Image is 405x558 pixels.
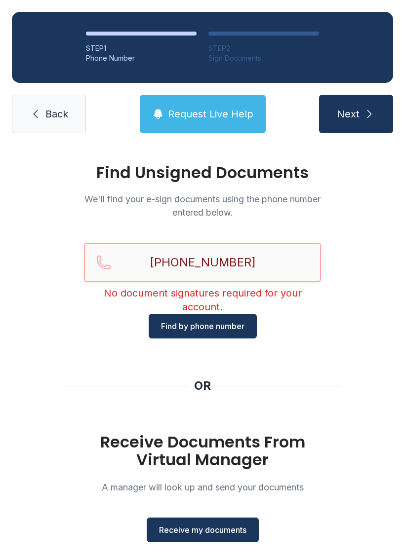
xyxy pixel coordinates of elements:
[84,433,321,469] h1: Receive Documents From Virtual Manager
[84,243,321,282] input: Reservation phone number
[208,53,319,63] div: Sign Documents
[84,192,321,219] p: We'll find your e-sign documents using the phone number entered below.
[84,481,321,494] p: A manager will look up and send your documents
[86,43,197,53] div: STEP 1
[161,320,244,332] span: Find by phone number
[159,524,246,536] span: Receive my documents
[84,286,321,314] div: No document signatures required for your account.
[337,107,360,121] span: Next
[194,378,211,394] div: OR
[168,107,253,121] span: Request Live Help
[84,165,321,181] h1: Find Unsigned Documents
[45,107,68,121] span: Back
[86,53,197,63] div: Phone Number
[208,43,319,53] div: STEP 2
